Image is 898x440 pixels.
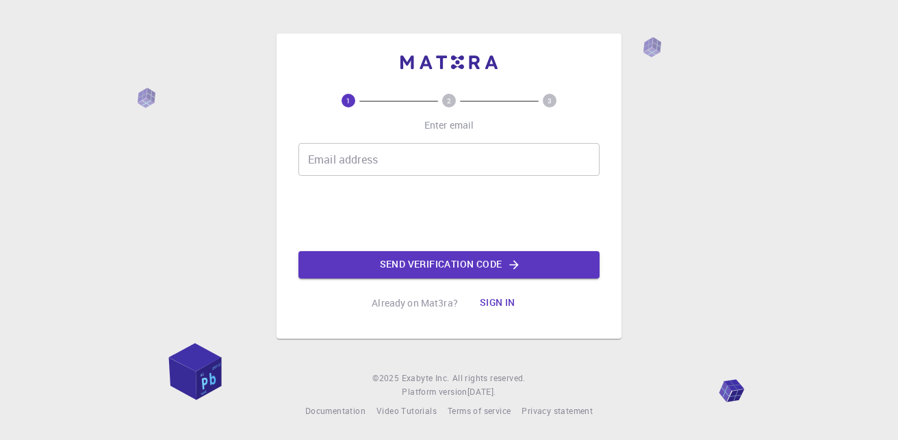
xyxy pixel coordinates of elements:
[522,404,593,418] a: Privacy statement
[448,404,511,418] a: Terms of service
[345,187,553,240] iframe: reCAPTCHA
[467,386,496,397] span: [DATE] .
[447,96,451,105] text: 2
[402,372,450,383] span: Exabyte Inc.
[372,296,458,310] p: Already on Mat3ra?
[402,385,467,399] span: Platform version
[469,289,526,317] button: Sign in
[376,405,437,416] span: Video Tutorials
[372,372,401,385] span: © 2025
[452,372,526,385] span: All rights reserved.
[467,385,496,399] a: [DATE].
[402,372,450,385] a: Exabyte Inc.
[424,118,474,132] p: Enter email
[448,405,511,416] span: Terms of service
[346,96,350,105] text: 1
[522,405,593,416] span: Privacy statement
[298,251,600,279] button: Send verification code
[305,404,365,418] a: Documentation
[376,404,437,418] a: Video Tutorials
[305,405,365,416] span: Documentation
[548,96,552,105] text: 3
